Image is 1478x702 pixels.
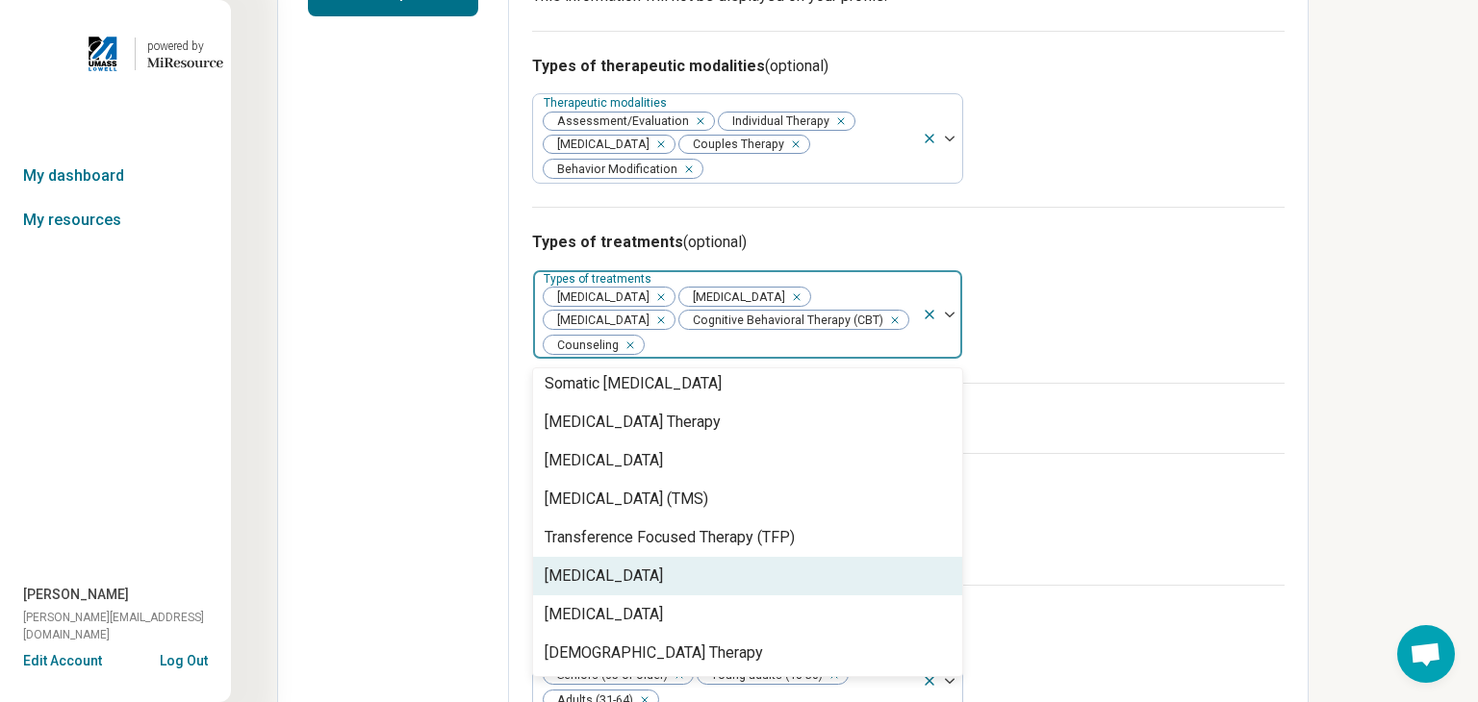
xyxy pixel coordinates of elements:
[545,411,721,434] div: [MEDICAL_DATA] Therapy
[545,372,722,395] div: Somatic [MEDICAL_DATA]
[765,57,828,75] span: (optional)
[545,488,708,511] div: [MEDICAL_DATA] (TMS)
[23,585,129,605] span: [PERSON_NAME]
[544,136,655,154] span: [MEDICAL_DATA]
[544,272,655,286] label: Types of treatments
[23,651,102,671] button: Edit Account
[544,160,683,178] span: Behavior Modification
[545,603,663,626] div: [MEDICAL_DATA]
[545,564,663,588] div: [MEDICAL_DATA]
[147,38,223,55] div: powered by
[544,311,655,329] span: [MEDICAL_DATA]
[1397,625,1455,683] a: Open chat
[532,231,1285,254] h3: Types of treatments
[679,136,790,154] span: Couples Therapy
[545,526,795,549] div: Transference Focused Therapy (TFP)
[532,55,1285,78] h3: Types of therapeutic modalities
[544,113,695,131] span: Assessment/Evaluation
[679,288,791,306] span: [MEDICAL_DATA]
[683,233,747,251] span: (optional)
[8,31,223,77] a: University of Massachusetts, Lowellpowered by
[83,31,123,77] img: University of Massachusetts, Lowell
[23,609,231,643] span: [PERSON_NAME][EMAIL_ADDRESS][DOMAIN_NAME]
[545,449,663,472] div: [MEDICAL_DATA]
[544,96,671,110] label: Therapeutic modalities
[160,651,208,666] button: Log Out
[545,641,763,664] div: [DEMOGRAPHIC_DATA] Therapy
[719,113,835,131] span: Individual Therapy
[544,288,655,306] span: [MEDICAL_DATA]
[544,336,624,354] span: Counseling
[679,311,889,329] span: Cognitive Behavioral Therapy (CBT)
